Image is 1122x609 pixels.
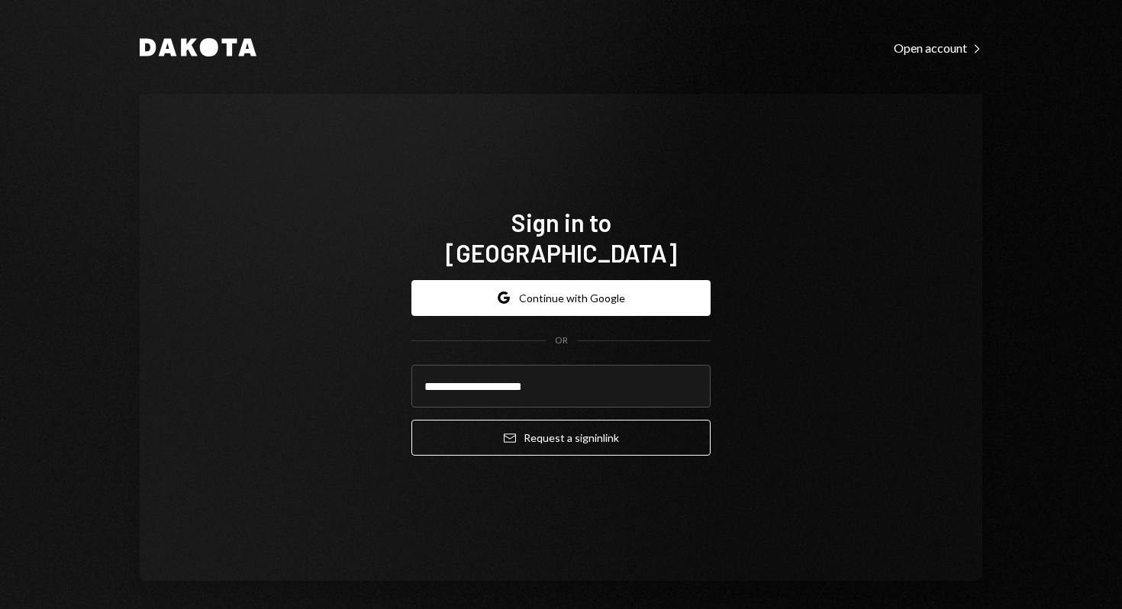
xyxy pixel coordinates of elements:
div: OR [555,334,568,347]
button: Request a signinlink [411,420,711,456]
a: Open account [894,39,982,56]
h1: Sign in to [GEOGRAPHIC_DATA] [411,207,711,268]
div: Open account [894,40,982,56]
button: Continue with Google [411,280,711,316]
